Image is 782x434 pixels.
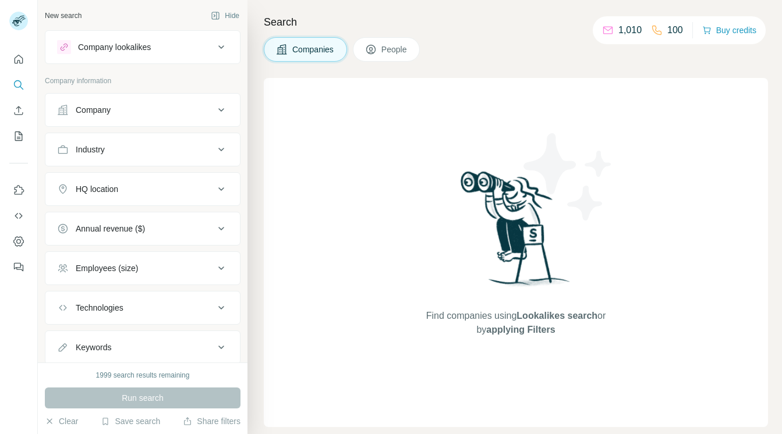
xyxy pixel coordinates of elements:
[76,223,145,234] div: Annual revenue ($)
[292,44,335,55] span: Companies
[9,205,28,226] button: Use Surfe API
[618,23,642,37] p: 1,010
[76,104,111,116] div: Company
[76,341,111,353] div: Keywords
[96,370,190,380] div: 1999 search results remaining
[45,76,240,86] p: Company information
[45,294,240,322] button: Technologies
[183,415,240,427] button: Share filters
[455,168,576,298] img: Surfe Illustration - Woman searching with binoculars
[76,262,138,274] div: Employees (size)
[76,144,105,155] div: Industry
[516,124,621,229] img: Surfe Illustration - Stars
[9,100,28,121] button: Enrich CSV
[45,10,82,21] div: New search
[381,44,408,55] span: People
[9,180,28,201] button: Use Surfe on LinkedIn
[45,254,240,282] button: Employees (size)
[486,325,555,335] span: applying Filters
[423,309,609,337] span: Find companies using or by
[45,215,240,243] button: Annual revenue ($)
[78,41,151,53] div: Company lookalikes
[45,136,240,163] button: Industry
[9,231,28,252] button: Dashboard
[264,14,768,30] h4: Search
[203,7,247,24] button: Hide
[76,183,118,195] div: HQ location
[45,415,78,427] button: Clear
[516,311,597,321] span: Lookalikes search
[45,175,240,203] button: HQ location
[9,126,28,147] button: My lists
[667,23,683,37] p: 100
[702,22,756,38] button: Buy credits
[45,33,240,61] button: Company lookalikes
[9,257,28,278] button: Feedback
[76,302,123,314] div: Technologies
[9,74,28,95] button: Search
[45,96,240,124] button: Company
[9,49,28,70] button: Quick start
[101,415,160,427] button: Save search
[45,333,240,361] button: Keywords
